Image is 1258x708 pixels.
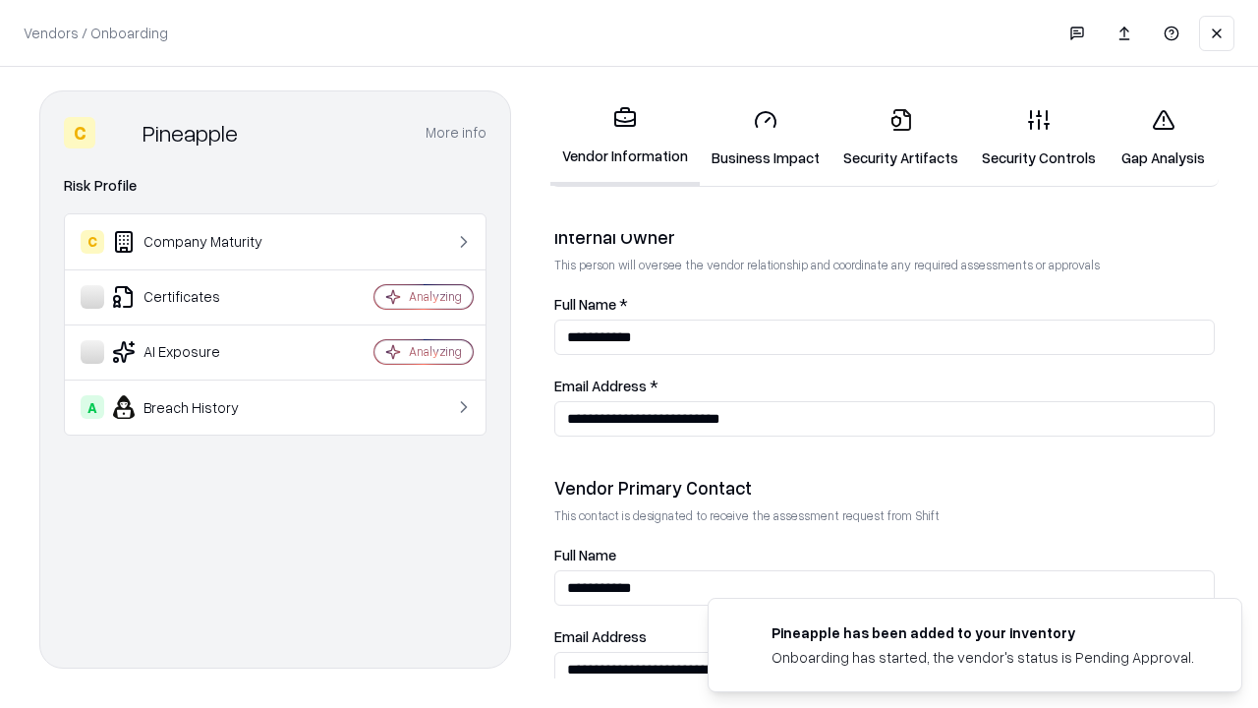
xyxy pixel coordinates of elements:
p: This contact is designated to receive the assessment request from Shift [554,507,1215,524]
div: Certificates [81,285,315,309]
label: Email Address [554,629,1215,644]
div: Onboarding has started, the vendor's status is Pending Approval. [772,647,1194,668]
a: Business Impact [700,92,831,184]
div: Pineapple has been added to your inventory [772,622,1194,643]
div: Analyzing [409,288,462,305]
div: Pineapple [143,117,238,148]
div: Breach History [81,395,315,419]
div: Vendor Primary Contact [554,476,1215,500]
label: Email Address * [554,379,1215,393]
div: A [81,395,104,419]
label: Full Name [554,548,1215,562]
div: Company Maturity [81,230,315,254]
div: Internal Owner [554,225,1215,249]
a: Security Controls [970,92,1108,184]
div: Risk Profile [64,174,486,198]
p: This person will oversee the vendor relationship and coordinate any required assessments or appro... [554,257,1215,273]
div: C [81,230,104,254]
a: Security Artifacts [831,92,970,184]
a: Gap Analysis [1108,92,1219,184]
img: Pineapple [103,117,135,148]
p: Vendors / Onboarding [24,23,168,43]
div: AI Exposure [81,340,315,364]
img: pineappleenergy.com [732,622,756,646]
div: C [64,117,95,148]
label: Full Name * [554,297,1215,312]
a: Vendor Information [550,90,700,186]
div: Analyzing [409,343,462,360]
button: More info [426,115,486,150]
